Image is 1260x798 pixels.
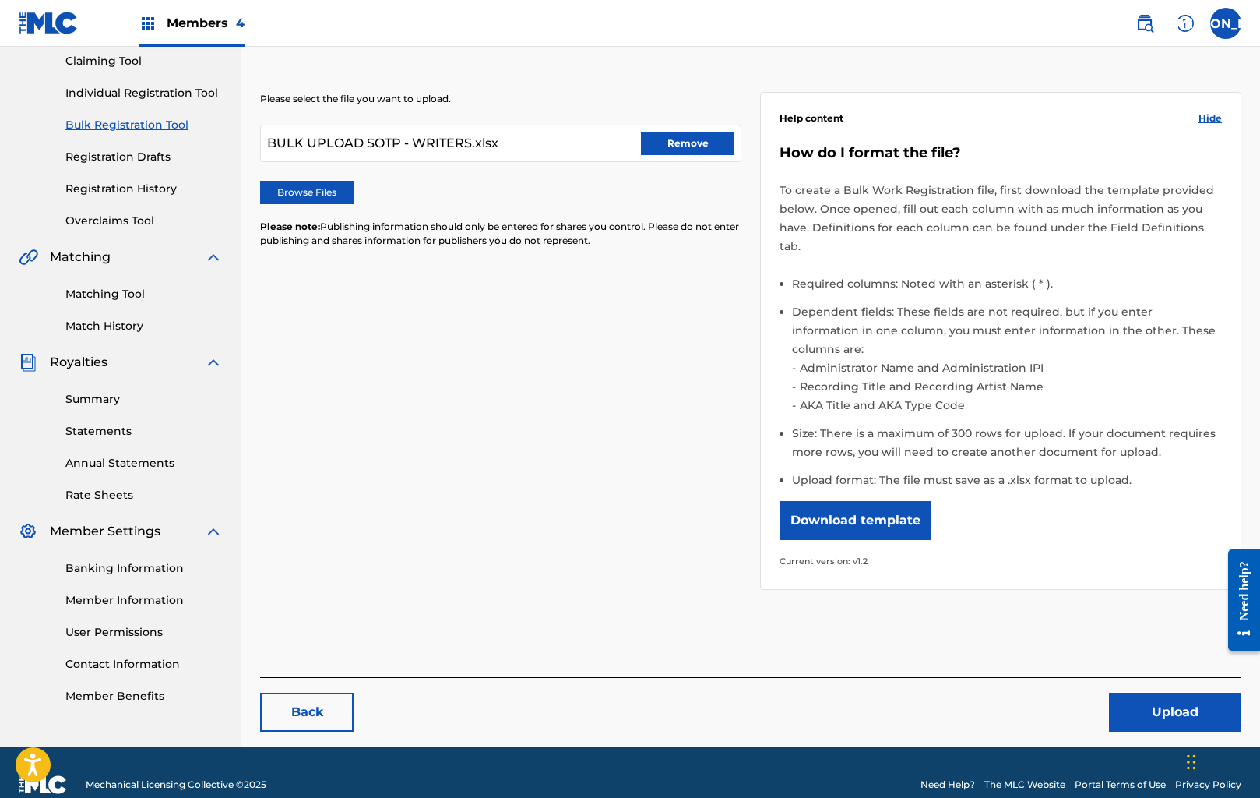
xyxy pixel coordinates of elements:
[780,111,843,125] span: Help content
[780,144,1222,162] h5: How do I format the file?
[65,318,223,334] a: Match History
[65,286,223,302] a: Matching Tool
[792,424,1222,471] li: Size: There is a maximum of 300 rows for upload. If your document requires more rows, you will ne...
[780,501,931,540] button: Download template
[1210,8,1241,39] div: User Menu
[792,302,1222,424] li: Dependent fields: These fields are not required, but if you enter information in one column, you ...
[65,624,223,641] a: User Permissions
[65,688,223,704] a: Member Benefits
[1198,111,1222,125] span: Hide
[260,92,741,106] p: Please select the file you want to upload.
[1109,693,1241,732] button: Upload
[19,12,79,34] img: MLC Logo
[65,455,223,471] a: Annual Statements
[50,522,160,541] span: Member Settings
[65,656,223,673] a: Contact Information
[1182,723,1260,798] iframe: Chat Widget
[780,552,1222,570] p: Current version: v1.2
[204,522,223,541] img: expand
[641,132,734,155] button: Remove
[19,775,67,794] img: logo
[65,149,223,165] a: Registration Drafts
[65,560,223,577] a: Banking Information
[267,134,498,153] span: BULK UPLOAD SOTP - WRITERS.xlsx
[1187,739,1196,786] div: Drag
[796,396,1222,415] li: AKA Title and AKA Type Code
[65,53,223,69] a: Claiming Tool
[65,213,223,229] a: Overclaims Tool
[19,353,37,372] img: Royalties
[920,778,975,792] a: Need Help?
[65,181,223,197] a: Registration History
[792,471,1222,489] li: Upload format: The file must save as a .xlsx format to upload.
[792,274,1222,302] li: Required columns: Noted with an asterisk ( * ).
[260,693,354,732] a: Back
[65,592,223,609] a: Member Information
[65,423,223,440] a: Statements
[260,220,741,248] p: Publishing information should only be entered for shares you control. Please do not enter publish...
[1170,8,1201,39] div: Help
[65,85,223,101] a: Individual Registration Tool
[780,181,1222,256] p: To create a Bulk Work Registration file, first download the template provided below. Once opened,...
[19,522,37,541] img: Member Settings
[139,14,157,33] img: Top Rightsholders
[984,778,1065,792] a: The MLC Website
[1075,778,1166,792] a: Portal Terms of Use
[86,778,266,792] span: Mechanical Licensing Collective © 2025
[260,181,354,204] label: Browse Files
[796,377,1222,396] li: Recording Title and Recording Artist Name
[65,487,223,503] a: Rate Sheets
[65,117,223,133] a: Bulk Registration Tool
[50,353,107,372] span: Royalties
[50,248,111,267] span: Matching
[65,391,223,408] a: Summary
[1129,8,1160,39] a: Public Search
[1175,778,1241,792] a: Privacy Policy
[796,358,1222,377] li: Administrator Name and Administration IPI
[204,248,223,267] img: expand
[1135,14,1154,33] img: search
[167,14,245,32] span: Members
[204,353,223,372] img: expand
[260,221,320,232] span: Please note:
[19,248,38,267] img: Matching
[1176,14,1195,33] img: help
[1216,538,1260,663] iframe: Resource Center
[236,16,245,30] span: 4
